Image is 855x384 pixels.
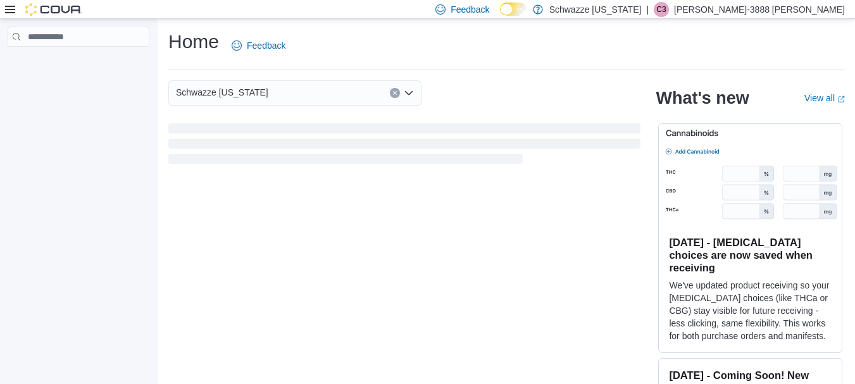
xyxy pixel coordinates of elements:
[646,2,649,17] p: |
[451,3,489,16] span: Feedback
[837,96,845,103] svg: External link
[390,88,400,98] button: Clear input
[8,49,149,80] nav: Complex example
[654,2,669,17] div: Christopher-3888 Perales
[669,279,832,342] p: We've updated product receiving so your [MEDICAL_DATA] choices (like THCa or CBG) stay visible fo...
[168,29,219,54] h1: Home
[804,93,845,103] a: View allExternal link
[25,3,82,16] img: Cova
[656,2,666,17] span: C3
[656,88,749,108] h2: What's new
[404,88,414,98] button: Open list of options
[227,33,290,58] a: Feedback
[500,3,527,16] input: Dark Mode
[176,85,268,100] span: Schwazze [US_STATE]
[247,39,285,52] span: Feedback
[168,126,640,166] span: Loading
[674,2,845,17] p: [PERSON_NAME]-3888 [PERSON_NAME]
[669,236,832,274] h3: [DATE] - [MEDICAL_DATA] choices are now saved when receiving
[549,2,642,17] p: Schwazze [US_STATE]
